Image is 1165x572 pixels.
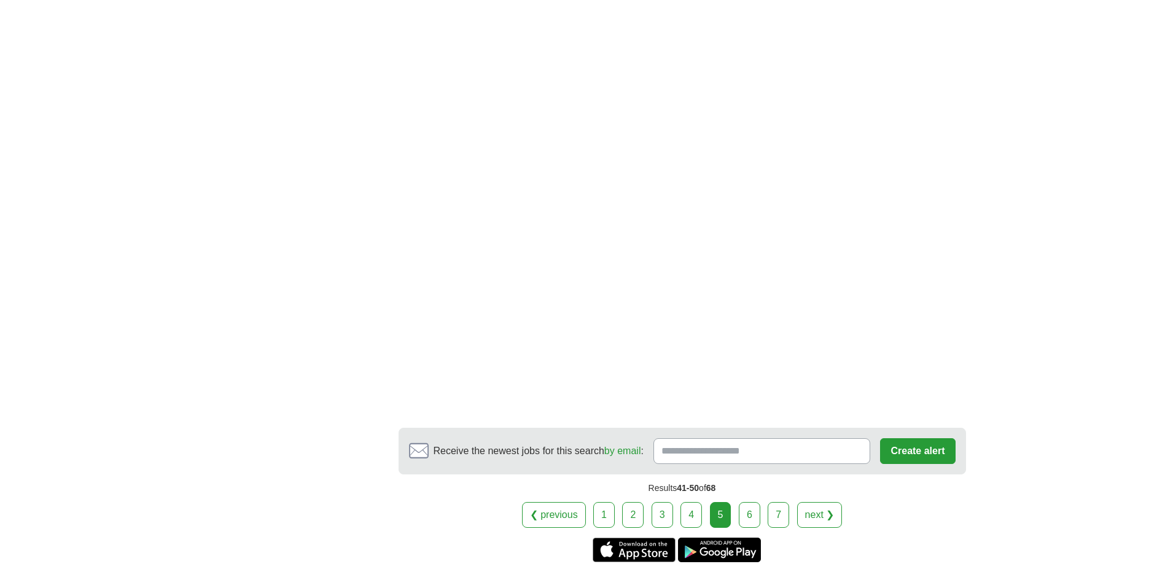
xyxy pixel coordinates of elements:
div: 5 [710,502,731,528]
a: ❮ previous [522,502,586,528]
span: 68 [706,483,716,493]
a: Get the Android app [678,538,761,562]
div: Results of [399,474,966,502]
a: 2 [622,502,644,528]
a: by email [604,446,641,456]
a: 6 [739,502,760,528]
a: Get the iPhone app [593,538,676,562]
a: 7 [768,502,789,528]
a: 3 [652,502,673,528]
span: Receive the newest jobs for this search : [434,444,644,458]
button: Create alert [880,438,955,464]
a: 1 [593,502,615,528]
a: 4 [680,502,702,528]
span: 41-50 [677,483,699,493]
a: next ❯ [797,502,843,528]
